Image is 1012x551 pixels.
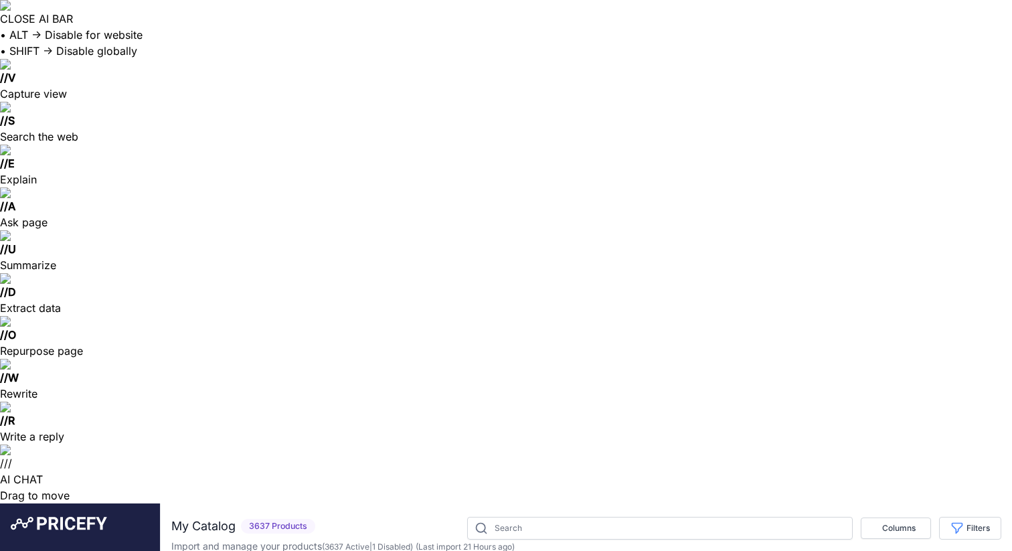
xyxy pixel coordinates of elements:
[467,517,853,540] input: Search
[939,517,1001,540] button: Filters
[241,519,315,534] span: 3637 Products
[861,518,931,539] button: Columns
[11,517,107,530] img: Pricefy Logo
[171,517,236,536] h2: My Catalog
